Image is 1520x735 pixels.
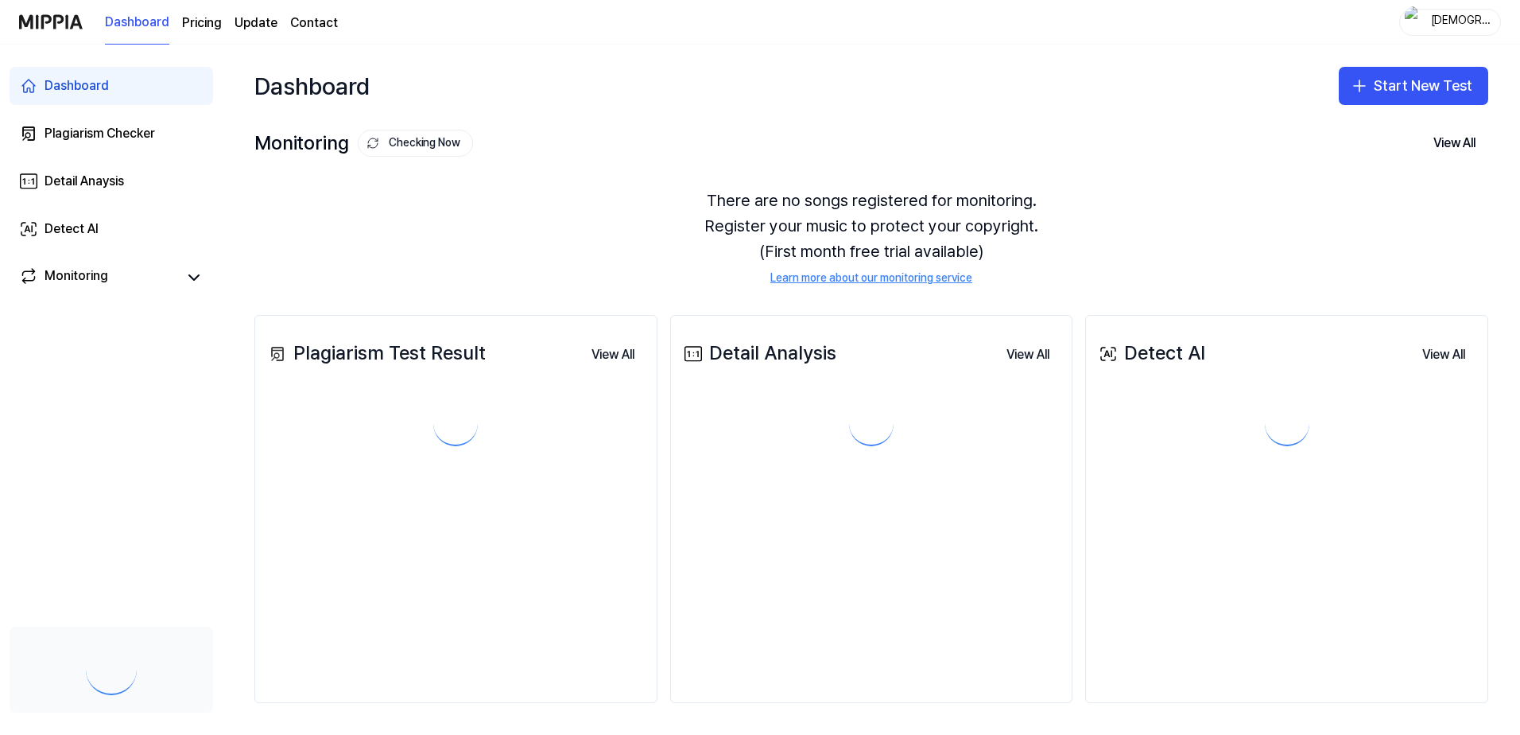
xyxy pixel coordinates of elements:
[10,162,213,200] a: Detail Anaysis
[358,130,473,157] button: Checking Now
[994,337,1062,371] a: View All
[1339,67,1488,105] button: Start New Test
[10,115,213,153] a: Plagiarism Checker
[579,339,647,371] button: View All
[1095,338,1205,368] div: Detect AI
[45,76,109,95] div: Dashboard
[681,338,836,368] div: Detail Analysis
[1405,6,1424,38] img: profile
[45,124,155,143] div: Plagiarism Checker
[235,14,277,33] a: Update
[290,14,338,33] a: Contact
[1421,127,1488,159] button: View All
[10,67,213,105] a: Dashboard
[1429,13,1491,30] div: [DEMOGRAPHIC_DATA]
[994,339,1062,371] button: View All
[10,210,213,248] a: Detect AI
[1399,9,1501,36] button: profile[DEMOGRAPHIC_DATA]
[45,220,99,239] div: Detect AI
[19,266,178,289] a: Monitoring
[1409,337,1478,371] a: View All
[254,60,370,111] div: Dashboard
[770,270,972,286] a: Learn more about our monitoring service
[254,128,473,158] div: Monitoring
[45,172,124,191] div: Detail Anaysis
[579,337,647,371] a: View All
[1409,339,1478,371] button: View All
[105,1,169,45] a: Dashboard
[265,338,486,368] div: Plagiarism Test Result
[182,14,222,33] a: Pricing
[45,266,108,289] div: Monitoring
[254,169,1488,305] div: There are no songs registered for monitoring. Register your music to protect your copyright. (Fir...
